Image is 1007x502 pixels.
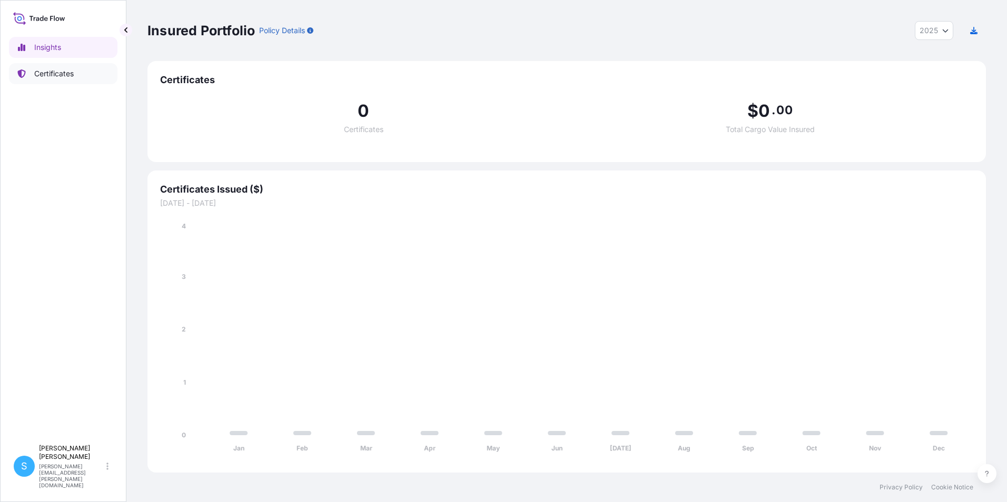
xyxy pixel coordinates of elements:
[933,444,945,452] tspan: Dec
[758,103,770,119] span: 0
[39,463,104,488] p: [PERSON_NAME][EMAIL_ADDRESS][PERSON_NAME][DOMAIN_NAME]
[9,63,117,84] a: Certificates
[182,222,186,230] tspan: 4
[297,444,308,452] tspan: Feb
[9,37,117,58] a: Insights
[34,68,74,79] p: Certificates
[610,444,631,452] tspan: [DATE]
[183,378,186,386] tspan: 1
[360,444,372,452] tspan: Mar
[182,273,186,280] tspan: 3
[806,444,817,452] tspan: Oct
[678,444,690,452] tspan: Aug
[776,106,792,114] span: 00
[920,25,938,36] span: 2025
[424,444,436,452] tspan: Apr
[931,483,973,491] a: Cookie Notice
[233,444,244,452] tspan: Jan
[259,25,305,36] p: Policy Details
[358,103,369,119] span: 0
[747,103,758,119] span: $
[160,183,973,196] span: Certificates Issued ($)
[551,444,562,452] tspan: Jun
[160,198,973,208] span: [DATE] - [DATE]
[21,461,27,471] span: S
[39,444,104,461] p: [PERSON_NAME] [PERSON_NAME]
[880,483,923,491] a: Privacy Policy
[772,106,775,114] span: .
[160,74,973,86] span: Certificates
[487,444,500,452] tspan: May
[869,444,882,452] tspan: Nov
[182,325,186,333] tspan: 2
[915,21,953,40] button: Year Selector
[147,22,255,39] p: Insured Portfolio
[726,126,815,133] span: Total Cargo Value Insured
[344,126,383,133] span: Certificates
[182,431,186,439] tspan: 0
[34,42,61,53] p: Insights
[742,444,754,452] tspan: Sep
